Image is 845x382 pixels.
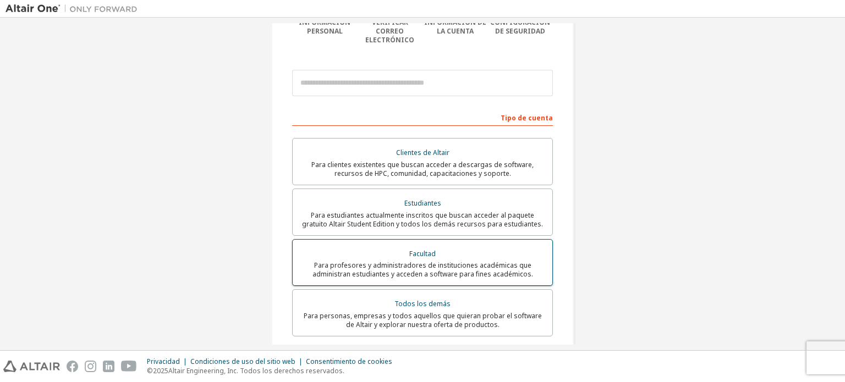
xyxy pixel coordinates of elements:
[103,361,114,372] img: linkedin.svg
[304,311,542,329] font: Para personas, empresas y todos aquellos que quieran probar el software de Altair y explorar nues...
[190,357,295,366] font: Condiciones de uso del sitio web
[311,160,534,178] font: Para clientes existentes que buscan acceder a descargas de software, recursos de HPC, comunidad, ...
[3,361,60,372] img: altair_logo.svg
[501,113,553,123] font: Tipo de cuenta
[394,299,451,308] font: Todos los demás
[365,18,414,45] font: Verificar correo electrónico
[396,148,449,157] font: Clientes de Altair
[147,366,153,375] font: ©
[490,18,550,36] font: Configuración de seguridad
[409,249,436,258] font: Facultad
[299,18,350,36] font: Información personal
[168,366,344,375] font: Altair Engineering, Inc. Todos los derechos reservados.
[85,361,96,372] img: instagram.svg
[306,357,392,366] font: Consentimiento de cookies
[153,366,168,375] font: 2025
[6,3,143,14] img: Altair Uno
[302,211,543,229] font: Para estudiantes actualmente inscritos que buscan acceder al paquete gratuito Altair Student Edit...
[67,361,78,372] img: facebook.svg
[312,261,533,279] font: Para profesores y administradores de instituciones académicas que administran estudiantes y acced...
[404,198,441,208] font: Estudiantes
[424,18,486,36] font: Información de la cuenta
[121,361,137,372] img: youtube.svg
[147,357,180,366] font: Privacidad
